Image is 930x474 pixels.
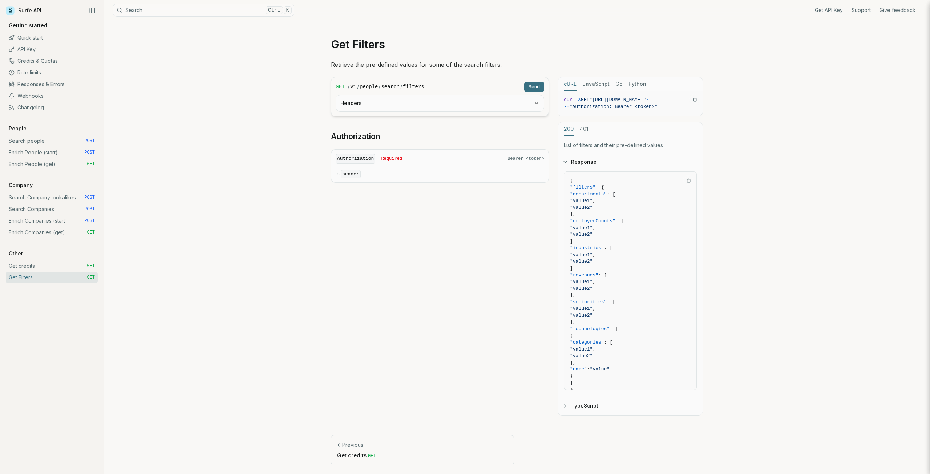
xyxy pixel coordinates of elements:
span: , [593,252,595,258]
span: / [348,83,349,90]
button: 401 [579,122,589,136]
button: Copy Text [689,94,700,105]
span: ], [570,319,576,325]
span: "value1" [570,306,593,311]
button: TypeScript [558,396,703,415]
span: GET [368,454,376,459]
span: "industries" [570,245,604,251]
span: { [570,333,573,339]
span: "value2" [570,259,593,264]
p: Getting started [6,22,50,29]
span: "categories" [570,340,604,345]
span: : [ [604,340,612,345]
span: } [570,387,573,392]
button: Headers [336,95,544,111]
span: / [379,83,380,90]
kbd: K [284,6,292,14]
span: : { [595,185,604,190]
a: PreviousGet credits GET [331,435,514,465]
span: GET [87,230,95,235]
code: search [381,83,399,90]
button: 200 [564,122,574,136]
p: Previous [342,441,363,449]
span: "technologies" [570,326,610,332]
button: Copy Text [683,175,694,186]
a: Search people POST [6,135,98,147]
span: } [570,373,573,379]
p: In: [336,170,544,178]
span: , [593,198,595,203]
button: Python [628,77,646,91]
span: , [593,279,595,284]
code: filters [403,83,424,90]
a: Rate limits [6,67,98,78]
span: -X [575,97,581,102]
span: "value1" [570,252,593,258]
a: Enrich Companies (start) POST [6,215,98,227]
span: GET [87,263,95,269]
button: Go [615,77,623,91]
span: : [ [610,326,618,332]
span: "value2" [570,286,593,291]
button: Response [558,153,703,171]
span: "value2" [570,353,593,358]
div: Response [558,171,703,396]
p: People [6,125,29,132]
button: cURL [564,77,577,91]
span: "value1" [570,225,593,231]
span: "filters" [570,185,595,190]
span: / [357,83,359,90]
span: "value" [590,366,610,372]
code: header [341,170,361,178]
span: ], [570,211,576,217]
span: POST [84,195,95,200]
p: Get credits [337,451,508,459]
span: : [587,366,590,372]
a: Enrich People (start) POST [6,147,98,158]
span: : [ [598,272,607,278]
code: people [360,83,378,90]
span: "seniorities" [570,299,607,305]
span: GET [87,161,95,167]
span: / [400,83,402,90]
span: GET [581,97,589,102]
span: "value2" [570,205,593,210]
button: SearchCtrlK [113,4,294,17]
span: -H [564,104,570,109]
span: , [593,347,595,352]
a: Quick start [6,32,98,44]
span: POST [84,138,95,144]
code: Authorization [336,154,375,164]
span: "departments" [570,191,607,197]
span: "[URL][DOMAIN_NAME]" [589,97,646,102]
span: ] [570,380,573,386]
button: Collapse Sidebar [87,5,98,16]
button: JavaScript [582,77,610,91]
span: Bearer <token> [508,156,544,162]
span: : [ [615,218,624,224]
span: , [593,225,595,231]
span: : [ [607,191,615,197]
span: "value1" [570,347,593,352]
p: Retrieve the pre-defined values for some of the search filters. [331,60,703,70]
span: \ [646,97,649,102]
a: Get API Key [815,7,843,14]
span: ], [570,266,576,271]
span: "value1" [570,279,593,284]
span: : [ [607,299,615,305]
span: "value2" [570,313,593,318]
a: Authorization [331,131,380,142]
a: Search Companies POST [6,203,98,215]
a: Changelog [6,102,98,113]
a: Give feedback [880,7,915,14]
span: "value2" [570,232,593,237]
span: GET [87,275,95,280]
span: : [ [604,245,612,251]
button: Send [524,82,544,92]
a: Webhooks [6,90,98,102]
h1: Get Filters [331,38,703,51]
a: Support [852,7,871,14]
span: "value1" [570,198,593,203]
span: POST [84,206,95,212]
a: Enrich Companies (get) GET [6,227,98,238]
